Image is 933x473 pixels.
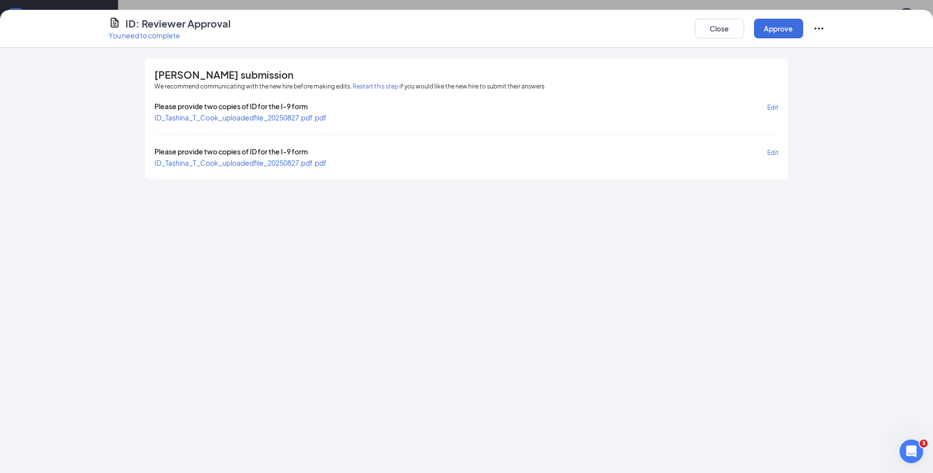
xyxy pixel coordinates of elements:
[767,104,779,111] span: Edit
[754,19,803,38] button: Approve
[767,101,779,113] button: Edit
[154,82,544,91] span: We recommend communicating with the new hire before making edits. if you would like the new hire ...
[353,82,398,91] button: Restart this step
[154,70,294,80] span: [PERSON_NAME] submission
[154,147,308,158] span: Please provide two copies of ID for the I-9 form
[813,23,825,34] svg: Ellipses
[109,30,231,40] p: You need to complete
[109,17,120,29] svg: CustomFormIcon
[695,19,744,38] button: Close
[125,17,231,30] h4: ID: Reviewer Approval
[767,147,779,158] button: Edit
[920,440,928,447] span: 3
[154,101,308,113] span: Please provide two copies of ID for the I-9 form
[767,149,779,156] span: Edit
[900,440,923,463] iframe: Intercom live chat
[154,158,327,167] a: ID_Tashina_T_Cook_uploadedfile_20250827.pdf.pdf
[154,113,327,122] a: ID_Tashina_T_Cook_uploadedfile_20250827.pdf.pdf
